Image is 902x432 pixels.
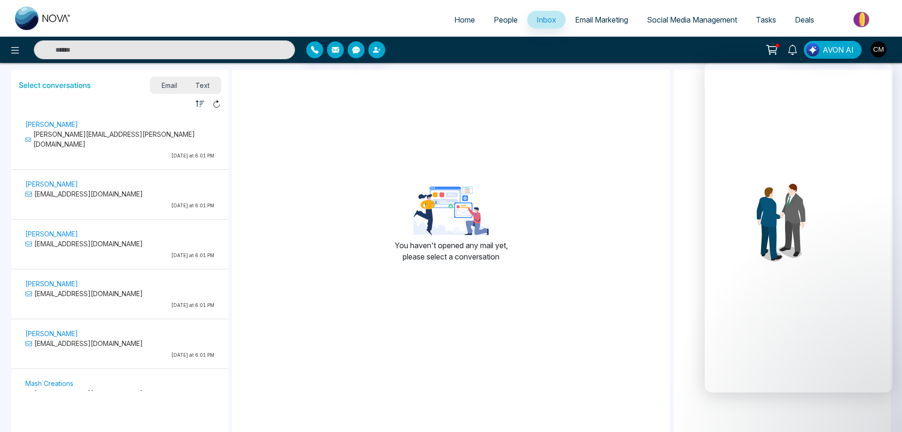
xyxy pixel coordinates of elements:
p: [PERSON_NAME] [25,229,214,239]
span: Email [152,79,187,92]
p: [DATE] at 6:01 PM [25,202,214,209]
span: AVON AI [823,44,854,55]
p: [PERSON_NAME] [25,329,214,338]
p: [PERSON_NAME] [25,119,214,129]
p: [DATE] at 6:01 PM [25,302,214,309]
p: Mash Creations [25,378,214,388]
a: Inbox [527,11,566,29]
p: You haven't opened any mail yet, please select a conversation [395,240,508,262]
a: Social Media Management [638,11,746,29]
a: Email Marketing [566,11,638,29]
p: [PERSON_NAME] [25,179,214,189]
img: Market-place.gif [828,9,896,30]
a: Home [445,11,484,29]
p: [PERSON_NAME][EMAIL_ADDRESS][PERSON_NAME][DOMAIN_NAME] [25,129,214,149]
p: [DATE] at 6:01 PM [25,352,214,359]
button: AVON AI [804,41,862,59]
span: Home [454,15,475,24]
iframe: Intercom live chat [705,62,893,393]
span: Email Marketing [575,15,628,24]
h5: Select conversations [19,81,91,90]
span: Inbox [537,15,556,24]
img: User Avatar [871,41,886,57]
p: [EMAIL_ADDRESS][DOMAIN_NAME] [25,289,214,298]
span: Text [187,79,219,92]
p: [EMAIL_ADDRESS][DOMAIN_NAME] [25,388,214,398]
a: Deals [785,11,824,29]
p: [EMAIL_ADDRESS][DOMAIN_NAME] [25,338,214,348]
img: Lead Flow [806,43,819,56]
span: Deals [795,15,814,24]
img: landing-page-for-google-ads-3.png [413,187,489,235]
p: [EMAIL_ADDRESS][DOMAIN_NAME] [25,189,214,199]
iframe: Intercom live chat [870,400,893,423]
p: [DATE] at 6:01 PM [25,252,214,259]
a: People [484,11,527,29]
p: [PERSON_NAME] [25,279,214,289]
p: [EMAIL_ADDRESS][DOMAIN_NAME] [25,239,214,249]
img: Nova CRM Logo [15,7,71,30]
p: [DATE] at 6:01 PM [25,152,214,159]
span: Social Media Management [647,15,737,24]
span: People [494,15,518,24]
span: Tasks [756,15,776,24]
a: Tasks [746,11,785,29]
